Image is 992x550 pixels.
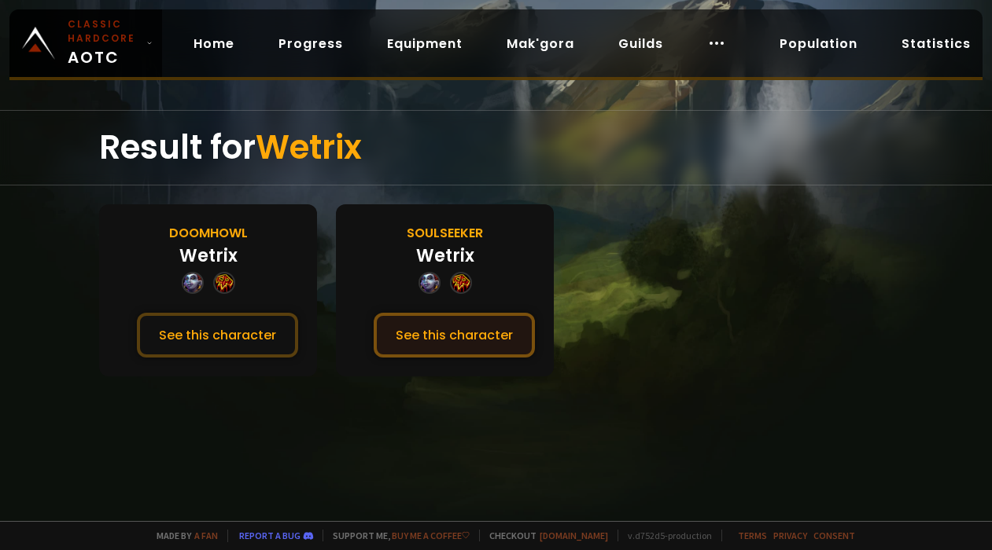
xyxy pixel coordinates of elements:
[392,530,470,541] a: Buy me a coffee
[99,111,893,185] div: Result for
[137,313,298,357] button: See this character
[266,27,356,60] a: Progress
[479,530,608,541] span: Checkout
[416,243,474,269] div: Wetrix
[606,27,676,60] a: Guilds
[813,530,855,541] a: Consent
[169,223,248,243] div: Doomhowl
[738,530,767,541] a: Terms
[9,9,162,77] a: Classic HardcoreAOTC
[374,27,475,60] a: Equipment
[194,530,218,541] a: a fan
[68,17,140,69] span: AOTC
[494,27,587,60] a: Mak'gora
[374,313,535,357] button: See this character
[147,530,218,541] span: Made by
[181,27,247,60] a: Home
[618,530,712,541] span: v. d752d5 - production
[68,17,140,46] small: Classic Hardcore
[407,223,483,243] div: Soulseeker
[889,27,983,60] a: Statistics
[773,530,807,541] a: Privacy
[239,530,301,541] a: Report a bug
[179,243,238,269] div: Wetrix
[256,124,362,170] span: Wetrix
[540,530,608,541] a: [DOMAIN_NAME]
[767,27,870,60] a: Population
[323,530,470,541] span: Support me,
